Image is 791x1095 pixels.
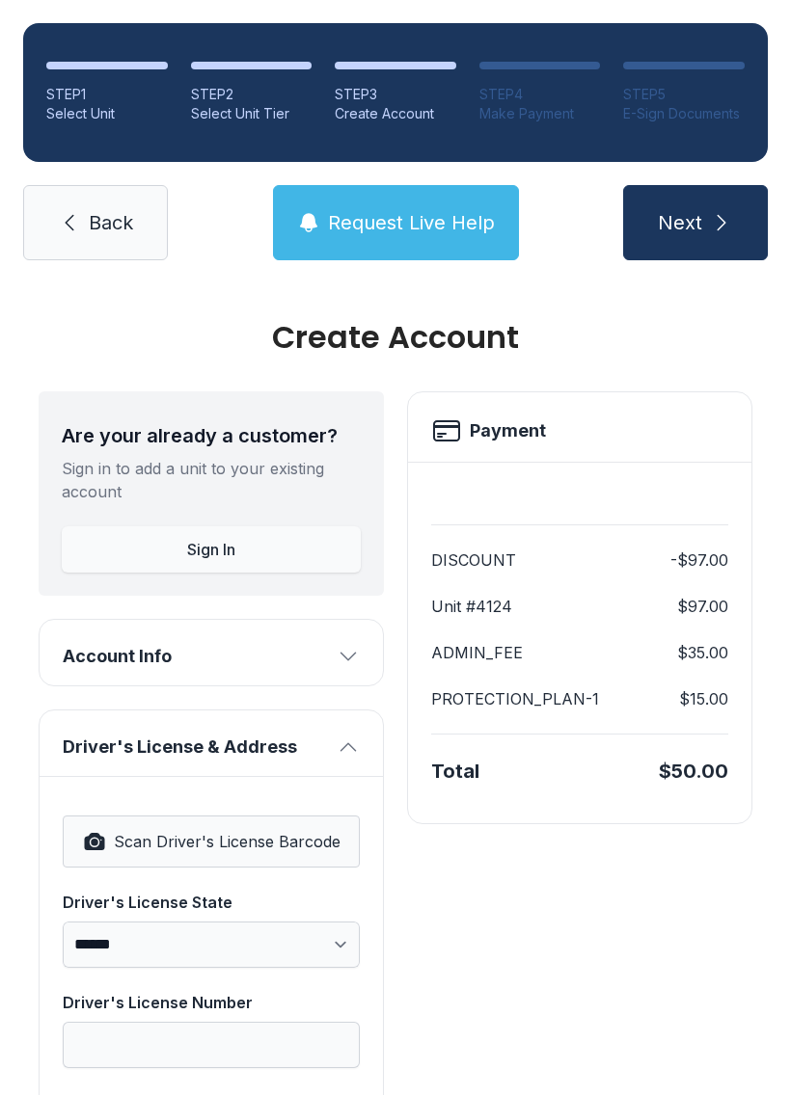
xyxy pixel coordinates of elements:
div: Create Account [39,322,752,353]
input: Driver's License Number [63,1022,360,1068]
div: STEP 2 [191,85,313,104]
span: Sign In [187,538,235,561]
button: Account Info [40,620,383,685]
div: STEP 3 [335,85,456,104]
div: Driver's License State [63,891,360,914]
div: STEP 1 [46,85,168,104]
div: Select Unit [46,104,168,123]
dd: -$97.00 [670,548,728,572]
dt: DISCOUNT [431,548,516,572]
dt: PROTECTION_PLAN-1 [431,687,599,710]
span: Driver's License & Address [63,734,329,761]
div: Are your already a customer? [62,422,361,449]
h2: Payment [470,417,546,444]
span: Scan Driver's License Barcode [114,830,341,853]
div: Total [431,758,479,785]
dt: ADMIN_FEE [431,641,523,664]
div: E-Sign Documents [623,104,745,123]
div: Create Account [335,104,456,123]
button: Driver's License & Address [40,710,383,776]
dd: $15.00 [679,687,728,710]
div: Select Unit Tier [191,104,313,123]
div: Make Payment [479,104,601,123]
dd: $35.00 [677,641,728,664]
span: Next [658,209,702,236]
div: $50.00 [659,758,728,785]
span: Account Info [63,643,329,670]
div: STEP 5 [623,85,745,104]
div: Driver's License Number [63,991,360,1014]
div: Sign in to add a unit to your existing account [62,457,361,503]
dd: $97.00 [677,595,728,618]
div: STEP 4 [479,85,601,104]
select: Driver's License State [63,921,360,968]
span: Back [89,209,133,236]
span: Request Live Help [328,209,495,236]
dt: Unit #4124 [431,595,512,618]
